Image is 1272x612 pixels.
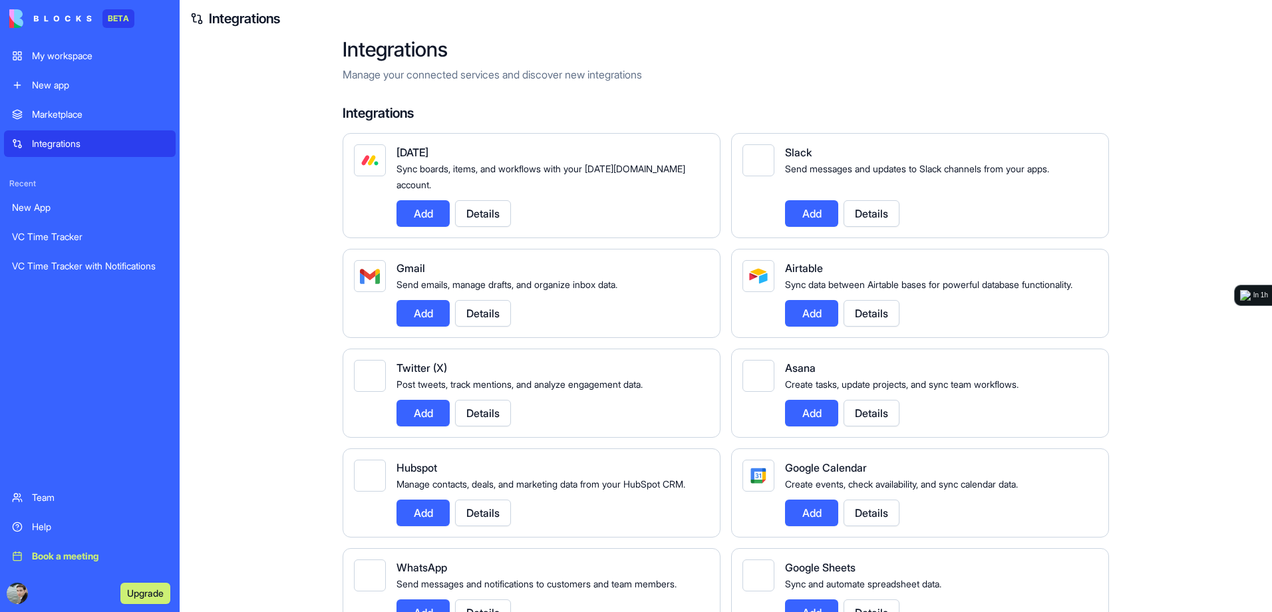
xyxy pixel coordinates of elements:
button: Add [785,200,838,227]
span: Send messages and updates to Slack channels from your apps. [785,163,1049,174]
span: Send emails, manage drafts, and organize inbox data. [397,279,617,290]
div: My workspace [32,49,168,63]
button: Add [785,400,838,426]
a: Marketplace [4,101,176,128]
span: Recent [4,178,176,189]
a: Book a meeting [4,543,176,569]
span: Manage contacts, deals, and marketing data from your HubSpot CRM. [397,478,685,490]
span: WhatsApp [397,561,447,574]
div: BETA [102,9,134,28]
button: Add [397,300,450,327]
a: Team [4,484,176,511]
button: Details [844,500,899,526]
a: New app [4,72,176,98]
button: Add [785,500,838,526]
a: Integrations [4,130,176,157]
button: Details [455,200,511,227]
button: Details [455,500,511,526]
p: Manage your connected services and discover new integrations [343,67,1109,82]
a: BETA [9,9,134,28]
span: Asana [785,361,816,375]
div: Marketplace [32,108,168,121]
a: New App [4,194,176,221]
div: In 1h [1253,290,1268,301]
span: Slack [785,146,812,159]
span: Google Calendar [785,461,867,474]
a: Help [4,514,176,540]
span: Create tasks, update projects, and sync team workflows. [785,379,1019,390]
button: Details [455,400,511,426]
span: Sync data between Airtable bases for powerful database functionality. [785,279,1072,290]
button: Add [785,300,838,327]
span: Create events, check availability, and sync calendar data. [785,478,1018,490]
span: Send messages and notifications to customers and team members. [397,578,677,589]
button: Details [844,300,899,327]
span: Post tweets, track mentions, and analyze engagement data. [397,379,643,390]
span: [DATE] [397,146,428,159]
img: logo [9,9,92,28]
span: Gmail [397,261,425,275]
div: New app [32,78,168,92]
a: Upgrade [120,586,170,599]
div: Team [32,491,168,504]
div: VC Time Tracker [12,230,168,243]
div: New App [12,201,168,214]
a: My workspace [4,43,176,69]
img: ACg8ocLgft2zbYhxCVX_QnRk8wGO17UHpwh9gymK_VQRDnGx1cEcXohv=s96-c [7,583,28,604]
span: Airtable [785,261,823,275]
span: Hubspot [397,461,437,474]
div: Book a meeting [32,549,168,563]
span: Twitter (X) [397,361,447,375]
h4: Integrations [343,104,1109,122]
button: Add [397,400,450,426]
div: Help [32,520,168,534]
div: VC Time Tracker with Notifications [12,259,168,273]
span: Sync boards, items, and workflows with your [DATE][DOMAIN_NAME] account. [397,163,685,190]
span: Google Sheets [785,561,856,574]
a: Integrations [209,9,280,28]
span: Sync and automate spreadsheet data. [785,578,941,589]
button: Details [844,400,899,426]
img: logo [1240,290,1251,301]
button: Upgrade [120,583,170,604]
a: VC Time Tracker [4,224,176,250]
div: Integrations [32,137,168,150]
a: VC Time Tracker with Notifications [4,253,176,279]
button: Details [455,300,511,327]
button: Add [397,200,450,227]
button: Details [844,200,899,227]
button: Add [397,500,450,526]
h2: Integrations [343,37,1109,61]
